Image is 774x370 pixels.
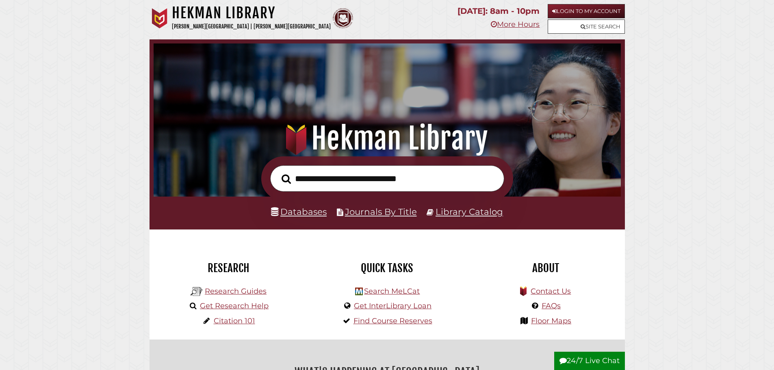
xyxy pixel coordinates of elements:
[172,22,331,31] p: [PERSON_NAME][GEOGRAPHIC_DATA] | [PERSON_NAME][GEOGRAPHIC_DATA]
[531,316,571,325] a: Floor Maps
[314,261,460,275] h2: Quick Tasks
[200,301,269,310] a: Get Research Help
[355,288,363,295] img: Hekman Library Logo
[457,4,540,18] p: [DATE]: 8am - 10pm
[353,316,432,325] a: Find Course Reserves
[205,287,267,296] a: Research Guides
[165,121,609,156] h1: Hekman Library
[491,20,540,29] a: More Hours
[282,174,291,184] i: Search
[150,8,170,28] img: Calvin University
[333,8,353,28] img: Calvin Theological Seminary
[531,287,571,296] a: Contact Us
[548,4,625,18] a: Login to My Account
[354,301,431,310] a: Get InterLibrary Loan
[548,19,625,34] a: Site Search
[473,261,619,275] h2: About
[172,4,331,22] h1: Hekman Library
[214,316,255,325] a: Citation 101
[542,301,561,310] a: FAQs
[436,206,503,217] a: Library Catalog
[278,172,295,186] button: Search
[345,206,417,217] a: Journals By Title
[191,286,203,298] img: Hekman Library Logo
[364,287,420,296] a: Search MeLCat
[156,261,302,275] h2: Research
[271,206,327,217] a: Databases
